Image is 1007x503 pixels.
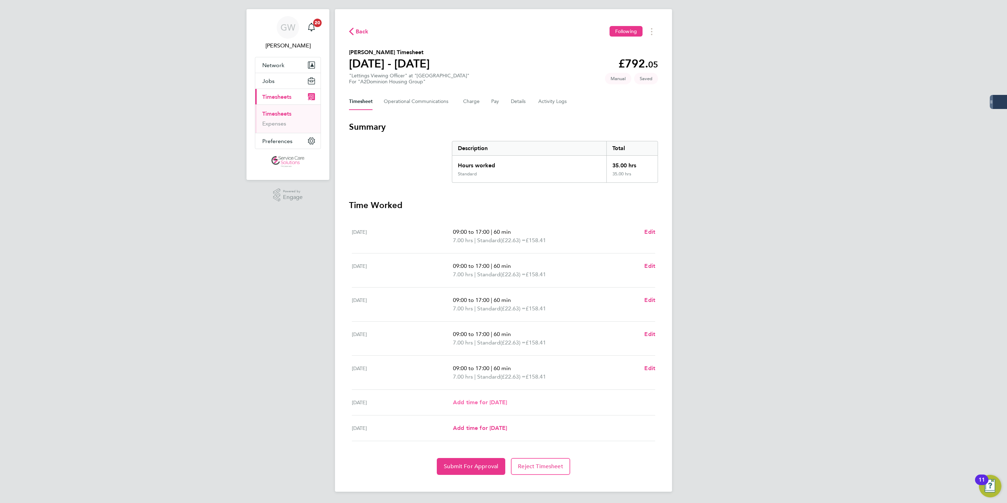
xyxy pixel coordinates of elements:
[494,297,511,303] span: 60 min
[453,237,473,244] span: 7.00 hrs
[538,93,568,110] button: Activity Logs
[453,399,507,406] span: Add time for [DATE]
[255,104,321,133] div: Timesheets
[644,263,655,269] span: Edit
[349,48,430,57] h2: [PERSON_NAME] Timesheet
[384,93,452,110] button: Operational Communications
[474,339,476,346] span: |
[262,120,286,127] a: Expenses
[606,171,658,182] div: 35.00 hrs
[349,79,469,85] div: For "A2Dominion Housing Group"
[352,296,453,313] div: [DATE]
[352,364,453,381] div: [DATE]
[349,27,369,36] button: Back
[634,73,658,84] span: This timesheet is Saved.
[615,28,637,34] span: Following
[349,57,430,71] h1: [DATE] - [DATE]
[453,424,507,432] a: Add time for [DATE]
[500,373,526,380] span: (£22.63) =
[648,59,658,70] span: 05
[644,364,655,373] a: Edit
[477,304,500,313] span: Standard
[349,93,373,110] button: Timesheet
[477,373,500,381] span: Standard
[281,23,295,32] span: GW
[283,188,303,194] span: Powered by
[610,26,643,37] button: Following
[246,9,329,180] nav: Main navigation
[349,121,658,475] section: Timesheet
[349,200,658,211] h3: Time Worked
[526,305,546,312] span: £158.41
[452,141,606,155] div: Description
[304,16,318,39] a: 20
[500,305,526,312] span: (£22.63) =
[262,110,291,117] a: Timesheets
[511,93,527,110] button: Details
[644,297,655,303] span: Edit
[494,331,511,337] span: 60 min
[352,330,453,347] div: [DATE]
[262,78,275,84] span: Jobs
[255,89,321,104] button: Timesheets
[453,339,473,346] span: 7.00 hrs
[255,57,321,73] button: Network
[491,331,492,337] span: |
[644,228,655,235] span: Edit
[526,237,546,244] span: £158.41
[356,27,369,36] span: Back
[453,425,507,431] span: Add time for [DATE]
[255,73,321,89] button: Jobs
[349,121,658,133] h3: Summary
[979,480,985,489] div: 11
[491,228,492,235] span: |
[444,463,498,470] span: Submit For Approval
[453,365,489,372] span: 09:00 to 17:00
[491,93,500,110] button: Pay
[477,236,500,245] span: Standard
[491,365,492,372] span: |
[262,138,292,144] span: Preferences
[453,228,489,235] span: 09:00 to 17:00
[271,156,304,167] img: servicecare-logo-retina.png
[452,141,658,183] div: Summary
[255,16,321,50] a: GW[PERSON_NAME]
[979,475,1001,497] button: Open Resource Center, 11 new notifications
[618,57,658,70] app-decimal: £792.
[644,331,655,337] span: Edit
[491,297,492,303] span: |
[453,297,489,303] span: 09:00 to 17:00
[453,398,507,407] a: Add time for [DATE]
[458,171,477,177] div: Standard
[463,93,480,110] button: Charge
[644,365,655,372] span: Edit
[453,373,473,380] span: 7.00 hrs
[645,26,658,37] button: Timesheets Menu
[526,373,546,380] span: £158.41
[313,19,322,27] span: 20
[453,305,473,312] span: 7.00 hrs
[255,133,321,149] button: Preferences
[352,262,453,279] div: [DATE]
[511,458,570,475] button: Reject Timesheet
[437,458,505,475] button: Submit For Approval
[494,365,511,372] span: 60 min
[453,331,489,337] span: 09:00 to 17:00
[644,330,655,338] a: Edit
[644,228,655,236] a: Edit
[494,263,511,269] span: 60 min
[644,296,655,304] a: Edit
[500,237,526,244] span: (£22.63) =
[526,271,546,278] span: £158.41
[255,156,321,167] a: Go to home page
[606,156,658,171] div: 35.00 hrs
[526,339,546,346] span: £158.41
[262,62,284,69] span: Network
[255,41,321,50] span: George Westhead
[494,228,511,235] span: 60 min
[644,262,655,270] a: Edit
[452,156,606,171] div: Hours worked
[605,73,631,84] span: This timesheet was manually created.
[500,271,526,278] span: (£22.63) =
[352,228,453,245] div: [DATE]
